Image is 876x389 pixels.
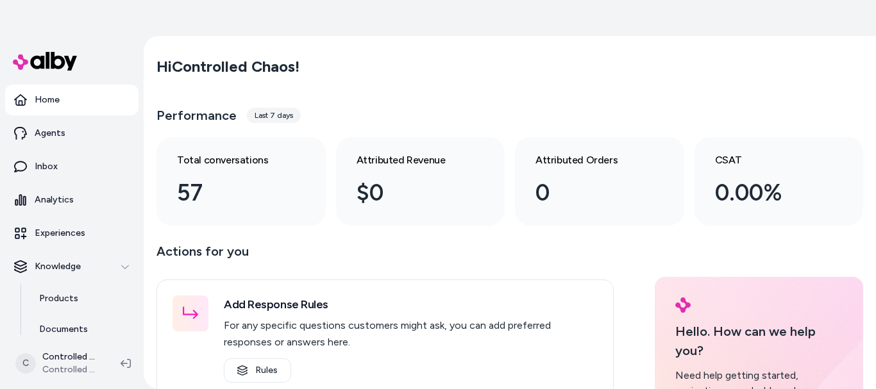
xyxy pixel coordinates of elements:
p: Analytics [35,194,74,206]
a: Inbox [5,151,139,182]
p: Controlled Chaos Shopify [42,351,100,363]
a: Total conversations 57 [156,137,326,226]
div: 0.00% [715,176,823,210]
span: Controlled Chaos [42,363,100,376]
p: Hello. How can we help you? [675,322,843,360]
span: C [15,353,36,374]
p: Inbox [35,160,58,173]
p: Products [39,292,78,305]
a: Agents [5,118,139,149]
a: CSAT 0.00% [695,137,864,226]
a: Rules [224,358,291,383]
h3: Add Response Rules [224,295,598,313]
a: Products [26,283,139,314]
a: Home [5,85,139,115]
h3: Attributed Orders [535,153,643,168]
button: Knowledge [5,251,139,282]
img: alby Logo [675,297,691,313]
p: Home [35,94,60,106]
div: 57 [177,176,285,210]
p: Agents [35,127,65,140]
img: alby Logo [13,52,77,70]
p: For any specific questions customers might ask, you can add preferred responses or answers here. [224,317,598,351]
p: Experiences [35,227,85,240]
a: Experiences [5,218,139,249]
p: Documents [39,323,88,336]
div: 0 [535,176,643,210]
div: $0 [357,176,464,210]
div: Last 7 days [247,108,301,123]
a: Attributed Revenue $0 [336,137,505,226]
a: Attributed Orders 0 [515,137,684,226]
button: CControlled Chaos ShopifyControlled Chaos [8,343,110,384]
a: Documents [26,314,139,345]
p: Actions for you [156,241,614,272]
p: Knowledge [35,260,81,273]
a: Analytics [5,185,139,215]
h3: Performance [156,106,237,124]
h2: Hi Controlled Chaos ! [156,57,299,76]
h3: Total conversations [177,153,285,168]
h3: Attributed Revenue [357,153,464,168]
h3: CSAT [715,153,823,168]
